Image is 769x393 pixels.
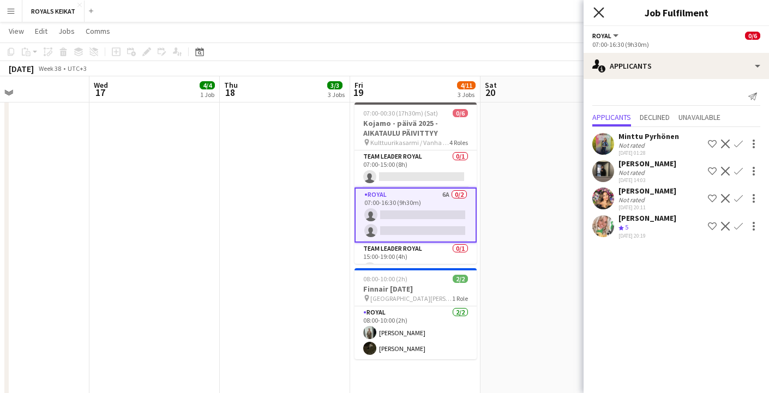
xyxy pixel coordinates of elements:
[9,63,34,74] div: [DATE]
[453,275,468,283] span: 2/2
[449,138,468,147] span: 4 Roles
[35,26,47,36] span: Edit
[92,86,108,99] span: 17
[355,102,477,264] app-job-card: 07:00-00:30 (17h30m) (Sat)0/6Kojamo - päivä 2025 - AIKATAULU PÄIVITTYY Kulttuurikasarmi / Vanha Y...
[618,141,647,149] div: Not rated
[36,64,63,72] span: Week 38
[640,113,670,121] span: Declined
[618,168,647,177] div: Not rated
[355,80,363,90] span: Fri
[355,188,477,243] app-card-role: Royal6A0/207:00-16:30 (9h30m)
[592,113,631,121] span: Applicants
[618,213,676,223] div: [PERSON_NAME]
[618,232,676,239] div: [DATE] 20:19
[618,196,647,204] div: Not rated
[370,294,452,303] span: [GEOGRAPHIC_DATA][PERSON_NAME]
[618,159,676,168] div: [PERSON_NAME]
[22,1,85,22] button: ROYALS KEIKAT
[618,177,676,184] div: [DATE] 14:03
[200,81,215,89] span: 4/4
[58,26,75,36] span: Jobs
[618,131,679,141] div: Minttu Pyrhönen
[355,118,477,138] h3: Kojamo - päivä 2025 - AIKATAULU PÄIVITTYY
[457,81,476,89] span: 4/11
[584,5,769,20] h3: Job Fulfilment
[592,32,611,40] span: Royal
[68,64,87,72] div: UTC+3
[355,284,477,294] h3: Finnair [DATE]
[485,80,497,90] span: Sat
[328,90,345,99] div: 3 Jobs
[745,32,760,40] span: 0/6
[81,24,115,38] a: Comms
[355,306,477,359] app-card-role: Royal2/208:00-10:00 (2h)[PERSON_NAME][PERSON_NAME]
[483,86,497,99] span: 20
[355,150,477,188] app-card-role: Team Leader Royal0/107:00-15:00 (8h)
[363,275,407,283] span: 08:00-10:00 (2h)
[353,86,363,99] span: 19
[592,40,760,49] div: 07:00-16:30 (9h30m)
[4,24,28,38] a: View
[31,24,52,38] a: Edit
[86,26,110,36] span: Comms
[584,53,769,79] div: Applicants
[452,294,468,303] span: 1 Role
[224,80,238,90] span: Thu
[453,109,468,117] span: 0/6
[618,186,676,196] div: [PERSON_NAME]
[200,90,214,99] div: 1 Job
[327,81,343,89] span: 3/3
[355,243,477,280] app-card-role: Team Leader Royal0/115:00-19:00 (4h)
[592,32,620,40] button: Royal
[618,149,679,156] div: [DATE] 01:28
[363,109,438,117] span: 07:00-00:30 (17h30m) (Sat)
[458,90,475,99] div: 3 Jobs
[54,24,79,38] a: Jobs
[9,26,24,36] span: View
[678,113,720,121] span: Unavailable
[355,268,477,359] app-job-card: 08:00-10:00 (2h)2/2Finnair [DATE] [GEOGRAPHIC_DATA][PERSON_NAME]1 RoleRoyal2/208:00-10:00 (2h)[PE...
[625,223,628,231] span: 5
[370,138,449,147] span: Kulttuurikasarmi / Vanha Ylioppilastalo
[94,80,108,90] span: Wed
[618,204,676,211] div: [DATE] 20:11
[223,86,238,99] span: 18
